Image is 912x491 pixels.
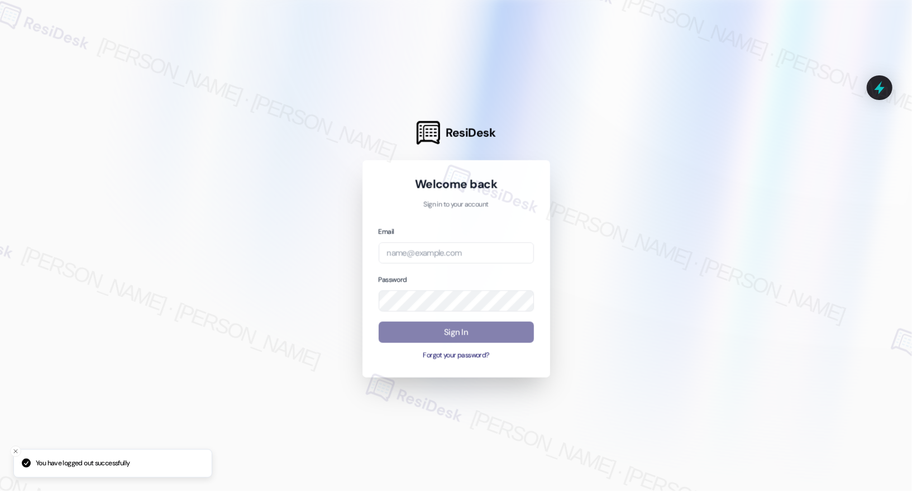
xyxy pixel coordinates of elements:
[379,177,534,192] h1: Welcome back
[446,125,495,141] span: ResiDesk
[379,242,534,264] input: name@example.com
[379,200,534,210] p: Sign in to your account
[379,227,394,236] label: Email
[379,275,407,284] label: Password
[379,351,534,361] button: Forgot your password?
[36,459,130,469] p: You have logged out successfully
[379,322,534,344] button: Sign In
[417,121,440,145] img: ResiDesk Logo
[10,446,21,457] button: Close toast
